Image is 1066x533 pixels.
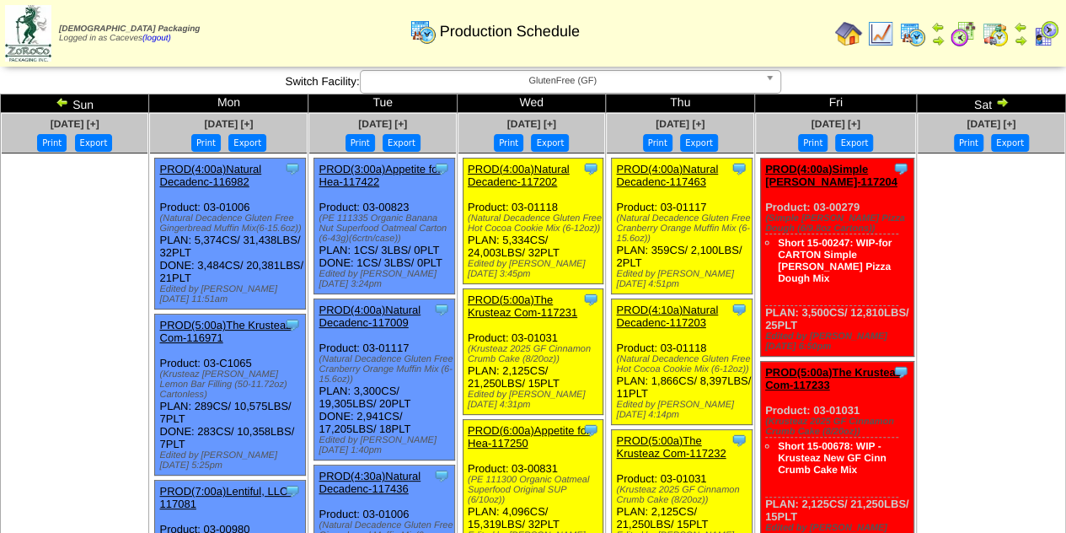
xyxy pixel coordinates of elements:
[1014,34,1027,47] img: arrowright.gif
[159,450,305,471] div: Edited by [PERSON_NAME] [DATE] 5:25pm
[51,118,99,130] a: [DATE] [+]
[468,293,577,319] a: PROD(5:00a)The Krusteaz Com-117231
[582,160,599,177] img: Tooltip
[995,95,1009,109] img: arrowright.gif
[191,134,221,152] button: Print
[606,94,754,113] td: Thu
[892,160,909,177] img: Tooltip
[656,118,704,130] a: [DATE] [+]
[950,20,977,47] img: calendarblend.gif
[159,485,291,510] a: PROD(7:00a)Lentiful, LLC-117081
[954,134,983,152] button: Print
[731,301,747,318] img: Tooltip
[616,434,726,460] a: PROD(5:00a)The Krusteaz Com-117232
[314,159,455,294] div: Product: 03-00823 PLAN: 1CS / 3LBS / 0PLT DONE: 1CS / 3LBS / 0PLT
[468,213,603,234] div: (Natural Decadence Gluten Free Hot Cocoa Cookie Mix (6-12oz))
[582,422,599,439] img: Tooltip
[616,304,718,329] a: PROD(4:10a)Natural Decadenc-117203
[616,213,752,244] div: (Natural Decadence Gluten Free Cranberry Orange Muffin Mix (6-15.6oz))
[835,20,862,47] img: home.gif
[1014,20,1027,34] img: arrowleft.gif
[468,475,603,505] div: (PE 111300 Organic Oatmeal Superfood Original SUP (6/10oz))
[59,24,200,34] span: [DEMOGRAPHIC_DATA] Packaging
[463,159,603,284] div: Product: 03-01118 PLAN: 5,334CS / 24,003LBS / 32PLT
[319,354,454,385] div: (Natural Decadence Gluten Free Cranberry Orange Muffin Mix (6-15.6oz))
[616,163,718,188] a: PROD(4:00a)Natural Decadenc-117463
[314,299,455,460] div: Product: 03-01117 PLAN: 3,300CS / 19,305LBS / 20PLT DONE: 2,941CS / 17,205LBS / 18PLT
[680,134,718,152] button: Export
[319,435,454,455] div: Edited by [PERSON_NAME] [DATE] 1:40pm
[507,118,556,130] span: [DATE] [+]
[616,485,752,505] div: (Krusteaz 2025 GF Cinnamon Crumb Cake (8/20oz))
[440,23,580,40] span: Production Schedule
[468,259,603,279] div: Edited by [PERSON_NAME] [DATE] 3:45pm
[612,299,753,425] div: Product: 03-01118 PLAN: 1,866CS / 8,397LBS / 11PLT
[75,134,113,152] button: Export
[494,134,523,152] button: Print
[931,20,945,34] img: arrowleft.gif
[319,213,454,244] div: (PE 111335 Organic Banana Nut Superfood Oatmeal Carton (6-43g)(6crtn/case))
[892,363,909,380] img: Tooltip
[731,432,747,449] img: Tooltip
[1,94,149,113] td: Sun
[433,467,450,484] img: Tooltip
[308,94,457,113] td: Tue
[463,289,603,415] div: Product: 03-01031 PLAN: 2,125CS / 21,250LBS / 15PLT
[765,163,897,188] a: PROD(4:00a)Simple [PERSON_NAME]-117204
[159,319,291,344] a: PROD(5:00a)The Krusteaz Com-116971
[319,304,421,329] a: PROD(4:00a)Natural Decadenc-117009
[468,163,570,188] a: PROD(4:00a)Natural Decadenc-117202
[812,118,860,130] a: [DATE] [+]
[468,390,603,410] div: Edited by [PERSON_NAME] [DATE] 4:31pm
[159,213,305,234] div: (Natural Decadence Gluten Free Gingerbread Muffin Mix(6-15.6oz))
[765,331,913,352] div: Edited by [PERSON_NAME] [DATE] 6:50pm
[159,284,305,304] div: Edited by [PERSON_NAME] [DATE] 11:51am
[159,369,305,400] div: (Krusteaz [PERSON_NAME] Lemon Bar Filling (50-11.72oz) Cartonless)
[616,400,752,420] div: Edited by [PERSON_NAME] [DATE] 4:14pm
[410,18,437,45] img: calendarprod.gif
[284,160,301,177] img: Tooltip
[367,71,758,91] span: GlutenFree (GF)
[56,95,69,109] img: arrowleft.gif
[867,20,894,47] img: line_graph.gif
[433,301,450,318] img: Tooltip
[149,94,308,113] td: Mon
[760,159,913,357] div: Product: 03-00279 PLAN: 3,500CS / 12,810LBS / 25PLT
[319,163,441,188] a: PROD(3:00a)Appetite for Hea-117422
[319,269,454,289] div: Edited by [PERSON_NAME] [DATE] 3:24pm
[967,118,1015,130] a: [DATE] [+]
[754,94,917,113] td: Fri
[284,316,301,333] img: Tooltip
[228,134,266,152] button: Export
[531,134,569,152] button: Export
[155,315,306,476] div: Product: 03-C1065 PLAN: 289CS / 10,575LBS / 7PLT DONE: 283CS / 10,358LBS / 7PLT
[142,34,171,43] a: (logout)
[468,344,603,364] div: (Krusteaz 2025 GF Cinnamon Crumb Cake (8/20oz))
[582,291,599,308] img: Tooltip
[616,354,752,374] div: (Natural Decadence Gluten Free Hot Cocoa Cookie Mix (6-12oz))
[982,20,1009,47] img: calendarinout.gif
[319,470,421,495] a: PROD(4:30a)Natural Decadenc-117436
[59,24,200,43] span: Logged in as Caceves
[765,213,913,234] div: (Simple [PERSON_NAME] Pizza Dough (6/9.8oz Cartons))
[765,417,913,437] div: (Krusteaz 2025 GF Cinnamon Crumb Cake (8/20oz))
[899,20,926,47] img: calendarprod.gif
[159,163,261,188] a: PROD(4:00a)Natural Decadenc-116982
[346,134,375,152] button: Print
[457,94,605,113] td: Wed
[37,134,67,152] button: Print
[778,237,892,284] a: Short 15-00247: WIP-for CARTON Simple [PERSON_NAME] Pizza Dough Mix
[616,269,752,289] div: Edited by [PERSON_NAME] [DATE] 4:51pm
[358,118,407,130] a: [DATE] [+]
[765,366,901,391] a: PROD(5:00a)The Krusteaz Com-117233
[991,134,1029,152] button: Export
[433,160,450,177] img: Tooltip
[731,160,747,177] img: Tooltip
[204,118,253,130] a: [DATE] [+]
